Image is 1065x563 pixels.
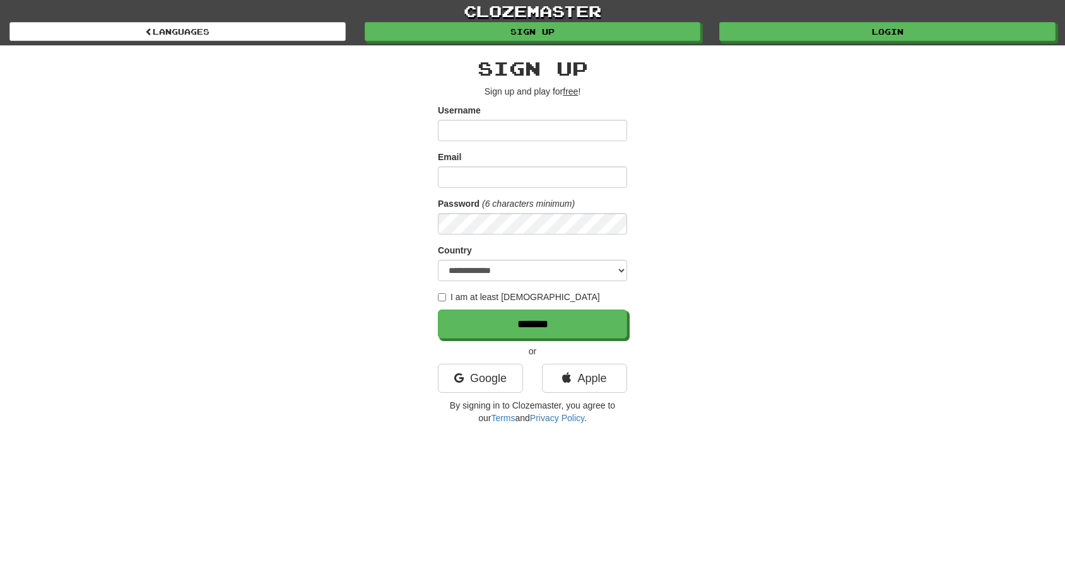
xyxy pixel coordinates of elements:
[563,86,578,96] u: free
[438,399,627,424] p: By signing in to Clozemaster, you agree to our and .
[438,345,627,357] p: or
[438,291,600,303] label: I am at least [DEMOGRAPHIC_DATA]
[491,413,515,423] a: Terms
[438,58,627,79] h2: Sign up
[438,151,461,163] label: Email
[438,244,472,257] label: Country
[438,364,523,393] a: Google
[482,199,575,209] em: (6 characters minimum)
[438,85,627,98] p: Sign up and play for !
[438,104,481,117] label: Username
[365,22,701,41] a: Sign up
[9,22,346,41] a: Languages
[438,293,446,301] input: I am at least [DEMOGRAPHIC_DATA]
[719,22,1056,41] a: Login
[542,364,627,393] a: Apple
[438,197,480,210] label: Password
[530,413,584,423] a: Privacy Policy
